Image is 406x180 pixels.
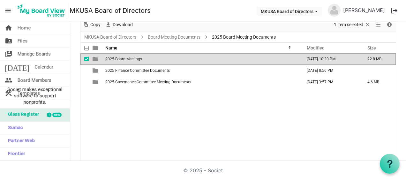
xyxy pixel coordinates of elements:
[361,65,396,76] td: is template cell column header Size
[105,68,170,73] span: 2025 Finance Committee Documents
[105,57,142,61] span: 2025 Board Meetings
[5,21,12,34] span: home
[90,21,101,29] span: Copy
[112,21,133,29] span: Download
[3,86,67,105] span: Societ makes exceptional software to support nonprofits.
[5,48,12,60] span: switch_account
[328,4,341,17] img: no-profile-picture.svg
[18,74,51,86] span: Board Members
[374,21,382,29] button: View dropdownbutton
[5,74,12,86] span: people
[80,53,89,65] td: checkbox
[82,21,102,29] button: Copy
[5,135,35,147] span: Partner Web
[103,18,135,32] div: Download
[307,45,325,50] span: Modified
[332,18,373,32] div: Clear selection
[333,21,364,29] span: 1 item selected
[80,65,89,76] td: checkbox
[89,65,103,76] td: is template cell column header type
[83,33,138,41] a: MKUSA Board of Directors
[105,80,191,84] span: 2025 Governance Committee Meeting Documents
[80,18,103,32] div: Copy
[5,109,39,121] span: Glass Register
[70,4,151,17] a: MKUSA Board of Directors
[89,53,103,65] td: is template cell column header type
[183,167,223,174] a: © 2025 - Societ
[18,48,51,60] span: Manage Boards
[103,65,300,76] td: 2025 Finance Committee Documents is template cell column header Name
[387,4,401,17] button: logout
[300,53,361,65] td: September 16, 2025 10:30 PM column header Modified
[16,3,70,19] a: My Board View Logo
[105,45,117,50] span: Name
[300,76,361,88] td: July 08, 2025 3:57 PM column header Modified
[341,4,387,17] a: [PERSON_NAME]
[18,21,31,34] span: Home
[5,122,23,134] span: Sumac
[18,34,28,47] span: Files
[89,76,103,88] td: is template cell column header type
[384,18,395,32] div: Details
[104,21,134,29] button: Download
[333,21,372,29] button: Selection
[361,76,396,88] td: 4.6 MB is template cell column header Size
[103,76,300,88] td: 2025 Governance Committee Meeting Documents is template cell column header Name
[211,33,277,41] span: 2025 Board Meeting Documents
[16,3,67,19] img: My Board View Logo
[385,21,394,29] button: Details
[34,61,53,73] span: Calendar
[52,113,62,117] div: new
[80,76,89,88] td: checkbox
[5,148,25,161] span: Frontier
[300,65,361,76] td: January 14, 2025 8:56 PM column header Modified
[257,7,322,16] button: MKUSA Board of Directors dropdownbutton
[2,4,14,17] span: menu
[5,34,12,47] span: folder_shared
[373,18,384,32] div: View
[5,61,29,73] span: [DATE]
[367,45,376,50] span: Size
[103,53,300,65] td: 2025 Board Meetings is template cell column header Name
[147,33,202,41] a: Board Meeting Documents
[361,53,396,65] td: 22.8 MB is template cell column header Size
